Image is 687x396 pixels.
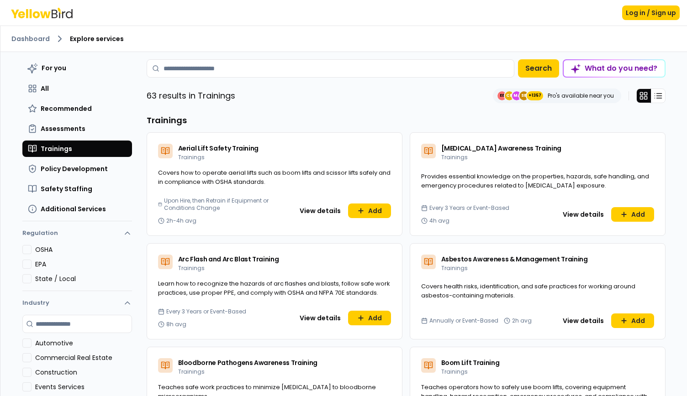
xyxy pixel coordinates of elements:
[22,80,132,97] button: All
[518,59,559,78] button: Search
[505,91,514,100] span: CE
[35,274,132,283] label: State / Local
[441,153,468,161] span: Trainings
[178,264,205,272] span: Trainings
[441,144,561,153] span: [MEDICAL_DATA] Awareness Training
[35,260,132,269] label: EPA
[41,124,85,133] span: Assessments
[519,91,528,100] span: SE
[441,358,500,367] span: Boom Lift Training
[147,114,666,127] h3: Trainings
[178,144,259,153] span: Aerial Lift Safety Training
[497,91,507,100] span: EE
[421,282,635,300] span: Covers health risks, identification, and safe practices for working around asbestos-containing ma...
[22,161,132,177] button: Policy Development
[22,141,132,157] button: Trainings
[611,207,654,222] button: Add
[41,184,92,193] span: Safety Staffing
[421,172,649,190] span: Provides essential knowledge on the properties, hazards, safe handling, and emergency procedures ...
[22,245,132,291] div: Regulation
[158,279,390,297] span: Learn how to recognize the hazards of arc flashes and blasts, follow safe work practices, use pro...
[178,358,317,367] span: Bloodborne Pathogens Awareness Training
[22,201,132,217] button: Additional Services
[22,59,132,77] button: For you
[441,368,468,375] span: Trainings
[22,291,132,315] button: Industry
[42,63,66,73] span: For you
[22,225,132,245] button: Regulation
[528,91,541,100] span: +1357
[441,255,588,264] span: Asbestos Awareness & Management Training
[557,207,609,222] button: View details
[348,203,391,218] button: Add
[429,204,509,212] span: Every 3 Years or Event-Based
[564,60,665,77] div: What do you need?
[348,311,391,325] button: Add
[557,313,609,328] button: View details
[178,153,205,161] span: Trainings
[41,84,49,93] span: All
[41,104,92,113] span: Recommended
[294,311,346,325] button: View details
[548,92,614,99] p: Pro's available near you
[512,317,532,324] span: 2h avg
[41,144,72,153] span: Trainings
[178,368,205,375] span: Trainings
[512,91,521,100] span: MJ
[11,34,50,43] a: Dashboard
[35,245,132,254] label: OSHA
[35,353,132,362] label: Commercial Real Estate
[22,100,132,117] button: Recommended
[41,164,108,173] span: Policy Development
[166,308,246,315] span: Every 3 Years or Event-Based
[158,168,391,186] span: Covers how to operate aerial lifts such as boom lifts and scissor lifts safely and in compliance ...
[22,120,132,137] button: Assessments
[41,204,106,214] span: Additional Services
[441,264,468,272] span: Trainings
[147,89,235,102] p: 63 results in Trainings
[22,181,132,197] button: Safety Staffing
[429,317,498,324] span: Annually or Event-Based
[294,203,346,218] button: View details
[11,33,676,44] nav: breadcrumb
[164,197,271,212] span: Upon Hire, then Retrain if Equipment or Conditions Change
[70,34,124,43] span: Explore services
[35,339,132,348] label: Automotive
[563,59,666,78] button: What do you need?
[166,217,196,224] span: 2h-4h avg
[166,321,186,328] span: 8h avg
[622,5,680,20] button: Log in / Sign up
[611,313,654,328] button: Add
[429,217,449,224] span: 4h avg
[178,255,279,264] span: Arc Flash and Arc Blast Training
[35,368,132,377] label: Construction
[35,382,132,391] label: Events Services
